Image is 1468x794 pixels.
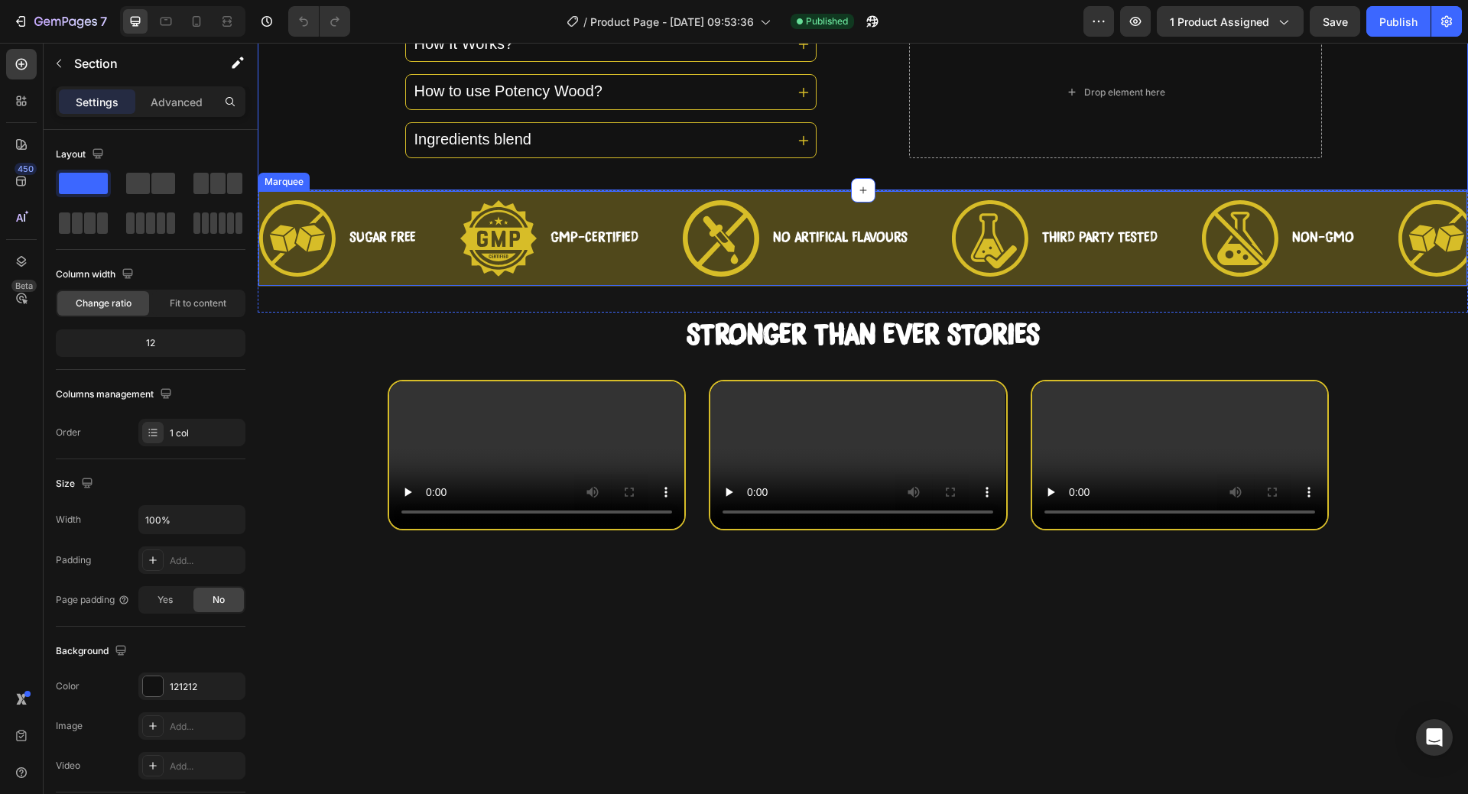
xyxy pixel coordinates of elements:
[132,339,427,486] video: Video
[15,163,37,175] div: 450
[11,280,37,292] div: Beta
[56,759,80,773] div: Video
[56,513,81,527] div: Width
[213,593,225,607] span: No
[56,426,81,439] div: Order
[100,12,107,31] p: 7
[139,506,245,533] input: Auto
[784,186,900,203] span: THIRD PARTY TESTED
[1323,15,1348,28] span: Save
[453,339,748,486] video: Video
[775,339,1070,486] video: Video
[158,593,173,607] span: Yes
[170,760,242,773] div: Add...
[170,720,242,734] div: Add...
[76,297,132,310] span: Change ratio
[429,274,782,309] strong: Stronger Than Ever Stories
[170,680,242,694] div: 121212
[1157,6,1304,37] button: 1 product assigned
[170,297,226,310] span: Fit to content
[56,384,175,405] div: Columns management
[92,186,158,203] span: SUGAR FREE
[258,43,1468,794] iframe: Design area
[59,332,242,354] div: 12
[170,554,242,568] div: Add...
[1366,6,1431,37] button: Publish
[56,144,107,165] div: Layout
[151,94,203,110] p: Advanced
[56,593,130,607] div: Page padding
[583,14,587,30] span: /
[1379,14,1418,30] div: Publish
[1170,14,1269,30] span: 1 product assigned
[56,719,83,733] div: Image
[590,14,754,30] span: Product Page - [DATE] 09:53:36
[56,641,130,662] div: Background
[1416,719,1453,756] div: Open Intercom Messenger
[6,6,114,37] button: 7
[827,44,908,56] div: Drop element here
[1310,6,1360,37] button: Save
[157,88,274,105] span: Ingredients blend
[293,186,381,203] span: GMP-CERTIFIED
[56,264,137,285] div: Column width
[4,132,49,146] div: Marquee
[56,679,80,693] div: Color
[1034,186,1096,203] span: NON-GMO
[515,186,650,203] span: NO ARTIFICAL FLAVOURS
[288,6,350,37] div: Undo/Redo
[806,15,848,28] span: Published
[76,94,119,110] p: Settings
[56,553,91,567] div: Padding
[74,54,200,73] p: Section
[56,474,96,494] div: Size
[157,40,345,57] span: How to use Potency Wood?
[170,426,242,440] div: 1 col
